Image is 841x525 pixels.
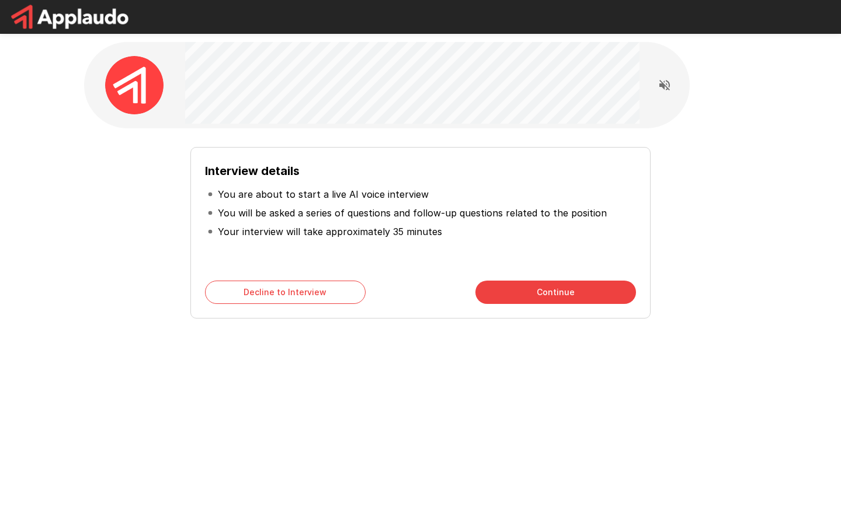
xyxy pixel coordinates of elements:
[653,73,676,97] button: Read questions aloud
[205,281,366,304] button: Decline to Interview
[105,56,164,114] img: applaudo_avatar.png
[218,225,442,239] p: Your interview will take approximately 35 minutes
[475,281,636,304] button: Continue
[205,164,300,178] b: Interview details
[218,206,607,220] p: You will be asked a series of questions and follow-up questions related to the position
[218,187,429,201] p: You are about to start a live AI voice interview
